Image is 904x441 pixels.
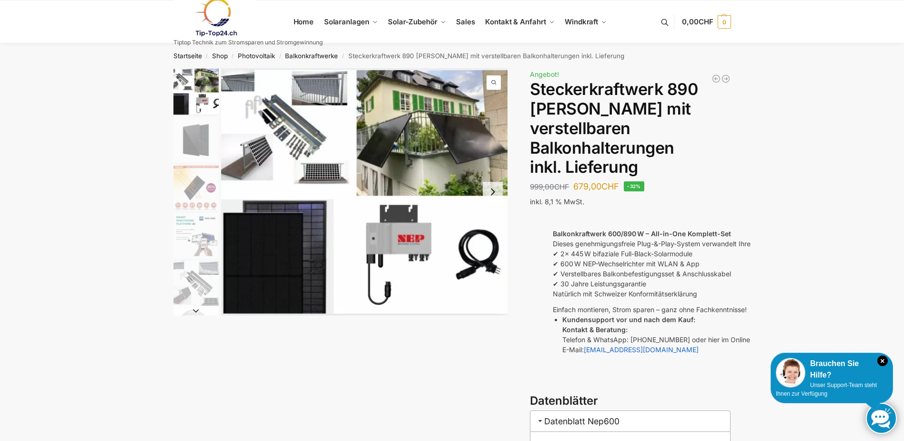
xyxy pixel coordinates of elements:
[877,356,888,366] i: Schließen
[338,52,348,60] span: /
[562,315,695,324] strong: Kundensupport vor und nach dem Kauf:
[699,17,713,26] span: CHF
[530,393,731,409] h3: Datenblätter
[221,68,508,315] li: 1 / 10
[776,358,805,388] img: Customer service
[238,52,275,60] a: Photovoltaik
[173,40,323,45] p: Tiptop Technik zum Stromsparen und Stromgewinnung
[682,8,731,36] a: 0,00CHF 0
[776,382,877,397] span: Unser Support-Team steht Ihnen zur Verfügung
[221,68,508,315] img: Komplett mit Balkonhalterung
[485,17,546,26] span: Kontakt & Anfahrt
[173,213,219,258] img: H2c172fe1dfc145729fae6a5890126e09w.jpg_960x960_39c920dd-527c-43d8-9d2f-57e1d41b5fed_1445x
[718,15,731,29] span: 0
[530,182,569,191] bdi: 999,00
[171,259,219,307] li: 5 / 10
[173,261,219,306] img: Aufstaenderung-Balkonkraftwerk_713x
[173,52,202,60] a: Startseite
[711,74,721,84] a: 890/600 Watt bificiales Balkonkraftwerk mit 1 kWh smarten Speicher
[212,52,228,60] a: Shop
[530,70,559,78] span: Angebot!
[173,306,219,315] button: Next slide
[565,17,598,26] span: Windkraft
[173,165,219,210] img: Bificial 30 % mehr Leistung
[173,68,219,115] img: Komplett mit Balkonhalterung
[171,68,219,116] li: 1 / 10
[275,52,285,60] span: /
[530,410,731,432] h3: Datenblatt Nep600
[562,325,628,334] strong: Kontakt & Beratung:
[173,117,219,163] img: Maysun
[388,17,437,26] span: Solar-Zubehör
[584,346,699,354] a: [EMAIL_ADDRESS][DOMAIN_NAME]
[384,0,450,43] a: Solar-Zubehör
[221,68,508,315] a: 860 Watt Komplett mit BalkonhalterungKomplett mit Balkonhalterung
[624,181,644,191] span: -32%
[324,17,369,26] span: Solaranlagen
[601,181,619,191] span: CHF
[228,52,238,60] span: /
[171,211,219,259] li: 4 / 10
[481,0,559,43] a: Kontakt & Anfahrt
[721,74,731,84] a: Balkonkraftwerk 445/600 Watt Bificial
[156,43,748,68] nav: Breadcrumb
[776,358,888,381] div: Brauchen Sie Hilfe?
[171,164,219,211] li: 3 / 10
[554,182,569,191] span: CHF
[452,0,479,43] a: Sales
[530,198,584,206] span: inkl. 8,1 % MwSt.
[561,0,611,43] a: Windkraft
[573,181,619,191] bdi: 679,00
[285,52,338,60] a: Balkonkraftwerke
[171,116,219,164] li: 2 / 10
[530,80,731,177] h1: Steckerkraftwerk 890 [PERSON_NAME] mit verstellbaren Balkonhalterungen inkl. Lieferung
[202,52,212,60] span: /
[320,0,381,43] a: Solaranlagen
[483,182,503,202] button: Next slide
[682,17,713,26] span: 0,00
[171,307,219,355] li: 6 / 10
[456,17,475,26] span: Sales
[553,230,731,238] strong: Balkonkraftwerk 600/890 W – All-in-One Komplett-Set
